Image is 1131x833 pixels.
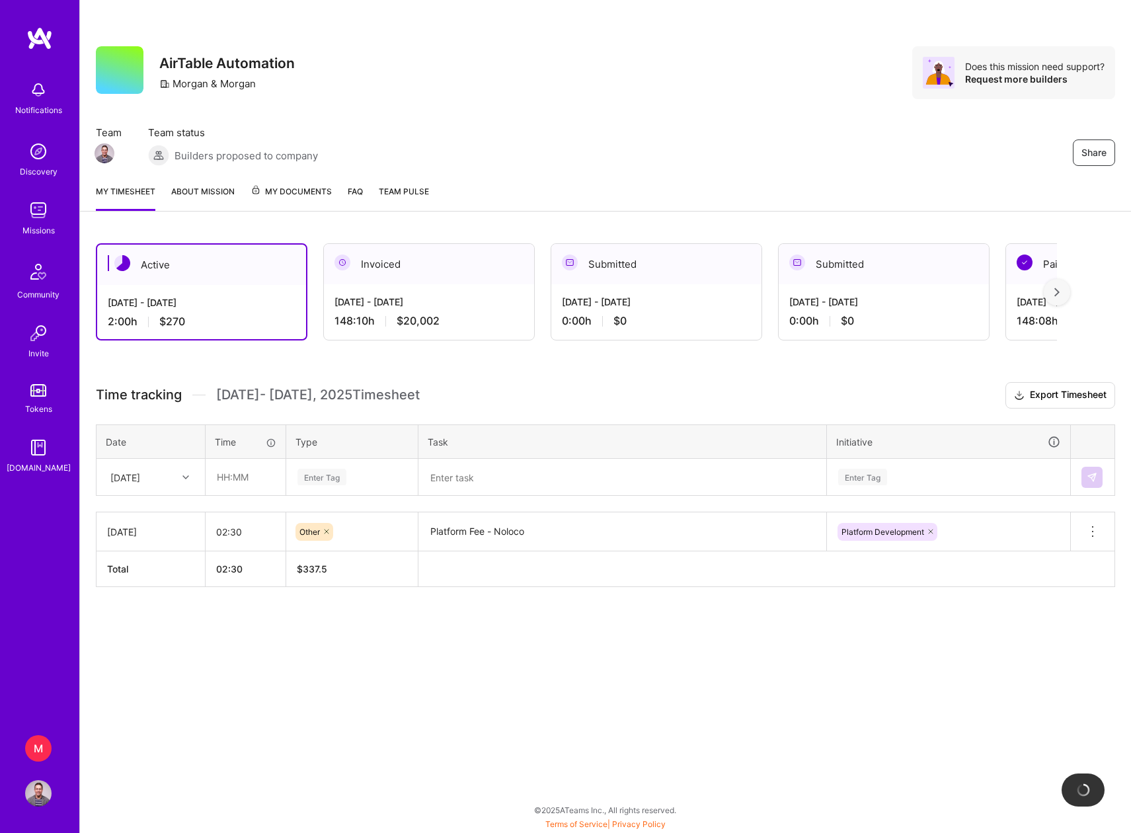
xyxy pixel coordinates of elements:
a: Privacy Policy [612,819,666,829]
img: guide book [25,434,52,461]
span: [DATE] - [DATE] , 2025 Timesheet [216,387,420,403]
button: Export Timesheet [1005,382,1115,409]
img: right [1054,288,1060,297]
span: $0 [613,314,627,328]
div: Notifications [15,103,62,117]
span: Team [96,126,122,139]
img: Submit [1087,472,1097,483]
img: User Avatar [25,780,52,807]
span: Platform Development [841,527,924,537]
div: Submitted [779,244,989,284]
div: Invoiced [324,244,534,284]
img: bell [25,77,52,103]
a: About Mission [171,184,235,211]
img: Invoiced [334,255,350,270]
img: tokens [30,384,46,397]
span: Builders proposed to company [175,149,318,163]
div: [DATE] - [DATE] [562,295,751,309]
span: $270 [159,315,185,329]
img: logo [26,26,53,50]
button: Share [1073,139,1115,166]
span: $0 [841,314,854,328]
div: Community [17,288,59,301]
img: Submitted [562,255,578,270]
i: icon Download [1014,389,1025,403]
img: Community [22,256,54,288]
span: Team Pulse [379,186,429,196]
div: Missions [22,223,55,237]
div: Active [97,245,306,285]
div: Initiative [836,434,1061,450]
img: Avatar [923,57,955,89]
span: My Documents [251,184,332,199]
span: Other [299,527,320,537]
div: Invite [28,346,49,360]
th: Date [97,424,206,459]
img: Invite [25,320,52,346]
th: Total [97,551,206,587]
div: [DATE] - [DATE] [108,296,295,309]
div: Morgan & Morgan [159,77,256,91]
i: icon Chevron [182,474,189,481]
th: Type [286,424,418,459]
a: My Documents [251,184,332,211]
img: Paid Out [1017,255,1033,270]
a: Team Pulse [379,184,429,211]
img: Team Member Avatar [95,143,114,163]
div: © 2025 ATeams Inc., All rights reserved. [79,793,1131,826]
div: 0:00 h [562,314,751,328]
div: [DATE] - [DATE] [789,295,978,309]
a: User Avatar [22,780,55,807]
span: Time tracking [96,387,182,403]
a: Team Member Avatar [96,142,113,165]
input: HH:MM [206,514,286,549]
div: 2:00 h [108,315,295,329]
span: $20,002 [397,314,440,328]
i: icon CompanyGray [159,79,170,89]
div: Discovery [20,165,58,178]
span: $ 337.5 [297,563,327,575]
img: Builders proposed to company [148,145,169,166]
th: Task [418,424,827,459]
div: [DATE] [110,470,140,484]
div: Enter Tag [838,467,887,487]
div: 148:10 h [334,314,524,328]
div: [DATE] - [DATE] [334,295,524,309]
div: [DOMAIN_NAME] [7,461,71,475]
span: Share [1081,146,1107,159]
img: loading [1077,783,1090,797]
img: Active [114,255,130,271]
a: M [22,735,55,762]
span: Team status [148,126,318,139]
div: Submitted [551,244,761,284]
a: Terms of Service [545,819,607,829]
h3: AirTable Automation [159,55,295,71]
div: M [25,735,52,762]
div: Request more builders [965,73,1105,85]
div: Tokens [25,402,52,416]
div: 0:00 h [789,314,978,328]
img: discovery [25,138,52,165]
div: Enter Tag [297,467,346,487]
div: [DATE] [107,525,194,539]
div: Does this mission need support? [965,60,1105,73]
a: FAQ [348,184,363,211]
img: Submitted [789,255,805,270]
input: HH:MM [206,459,285,495]
img: teamwork [25,197,52,223]
div: Time [215,435,276,449]
textarea: Platform Fee - Noloco [420,514,825,550]
th: 02:30 [206,551,286,587]
span: | [545,819,666,829]
a: My timesheet [96,184,155,211]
